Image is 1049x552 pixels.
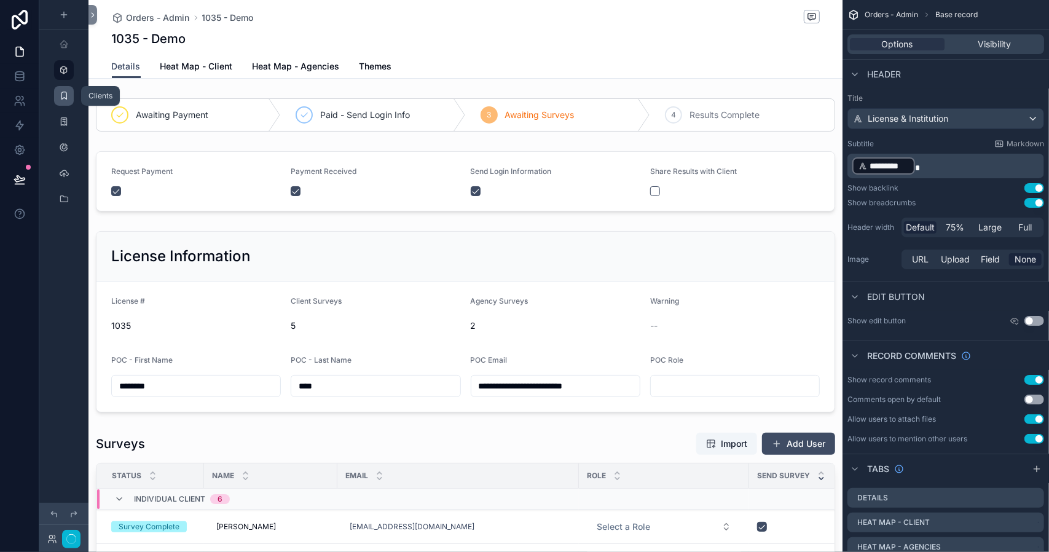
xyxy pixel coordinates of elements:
span: Status [112,471,141,481]
span: Header [867,68,901,81]
span: Options [882,38,913,50]
a: Details [112,55,141,79]
label: Title [847,93,1044,103]
span: Orders - Admin [865,10,918,20]
span: Base record [935,10,978,20]
label: Show edit button [847,316,906,326]
label: Header width [847,223,897,232]
h1: 1035 - Demo [112,30,186,47]
div: Allow users to mention other users [847,434,967,444]
span: Default [906,221,935,234]
a: Markdown [994,139,1044,149]
a: Heat Map - Agencies [253,55,340,80]
button: License & Institution [847,108,1044,129]
a: Themes [359,55,392,80]
span: Field [981,253,1000,266]
span: Individual Client [134,494,205,504]
span: Markdown [1007,139,1044,149]
span: Upload [941,253,970,266]
span: Visibility [978,38,1011,50]
span: URL [912,253,929,266]
span: Themes [359,60,392,73]
div: Show record comments [847,375,931,385]
label: Subtitle [847,139,874,149]
span: Orders - Admin [127,12,190,24]
span: Email [345,471,368,481]
div: Show breadcrumbs [847,198,916,208]
div: 6 [218,494,222,504]
span: Role [587,471,606,481]
span: Record comments [867,350,956,362]
span: Details [112,60,141,73]
span: None [1015,253,1036,266]
div: Allow users to attach files [847,414,936,424]
div: scrollable content [847,154,1044,178]
label: Details [857,493,888,503]
a: Orders - Admin [112,12,190,24]
label: Image [847,254,897,264]
div: Comments open by default [847,395,941,404]
span: Full [1019,221,1032,234]
a: 1035 - Demo [202,12,254,24]
span: License & Institution [868,112,948,125]
span: Tabs [867,463,889,475]
span: Edit button [867,291,925,303]
span: Send Survey [757,471,810,481]
span: Large [979,221,1002,234]
label: Heat Map - Client [857,518,930,527]
a: Heat Map - Client [160,55,233,80]
span: Name [212,471,234,481]
div: Show backlink [847,183,898,193]
span: Heat Map - Agencies [253,60,340,73]
span: 75% [946,221,965,234]
span: Clients [88,91,112,100]
span: Heat Map - Client [160,60,233,73]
